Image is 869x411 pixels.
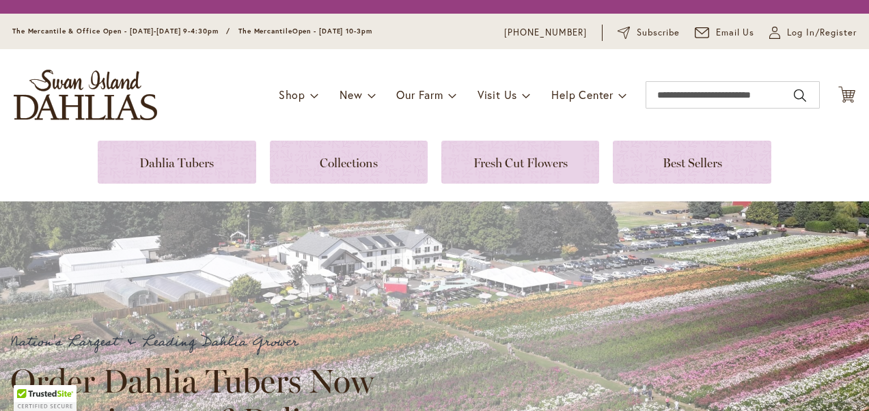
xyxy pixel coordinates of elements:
a: [PHONE_NUMBER] [504,26,587,40]
a: Email Us [695,26,755,40]
span: Log In/Register [787,26,857,40]
span: Open - [DATE] 10-3pm [292,27,372,36]
span: Help Center [551,87,613,102]
p: Nation's Largest & Leading Dahlia Grower [10,331,386,354]
span: New [340,87,362,102]
span: Email Us [716,26,755,40]
span: Visit Us [478,87,517,102]
span: Subscribe [637,26,680,40]
button: Search [794,85,806,107]
a: Subscribe [618,26,680,40]
span: Our Farm [396,87,443,102]
span: Shop [279,87,305,102]
div: TrustedSite Certified [14,385,77,411]
a: Log In/Register [769,26,857,40]
span: The Mercantile & Office Open - [DATE]-[DATE] 9-4:30pm / The Mercantile [12,27,292,36]
a: store logo [14,70,157,120]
